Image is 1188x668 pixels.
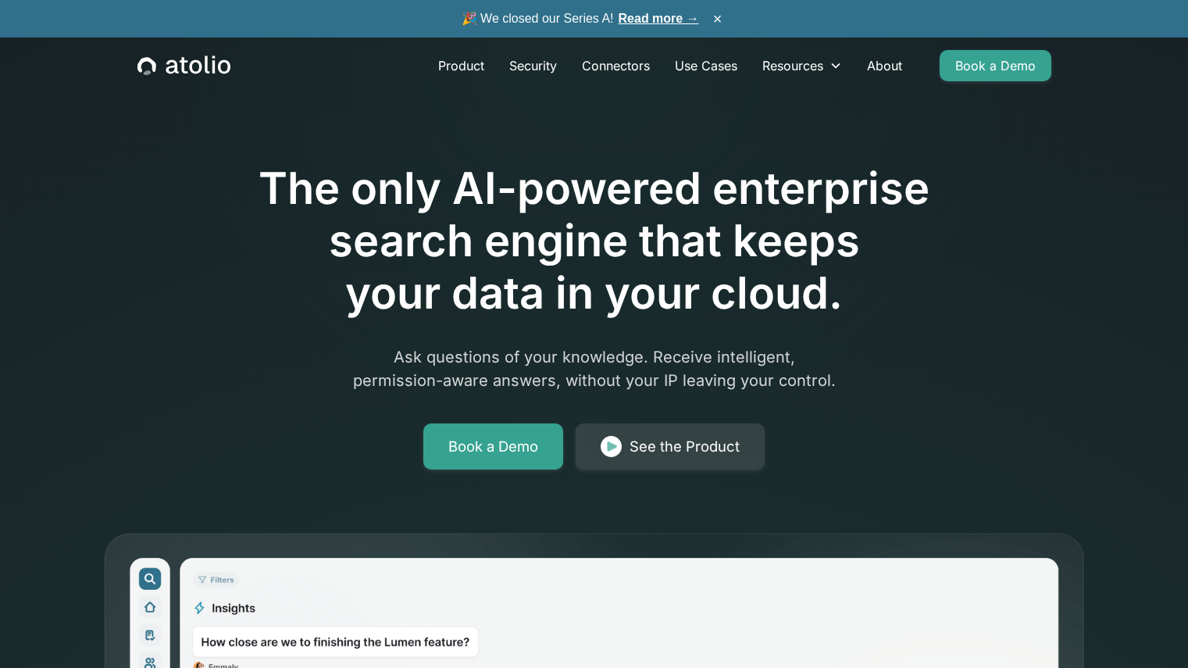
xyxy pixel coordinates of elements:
a: Use Cases [662,50,750,81]
div: Resources [750,50,854,81]
span: 🎉 We closed our Series A! [462,9,699,28]
a: Read more → [619,12,699,25]
a: Security [497,50,569,81]
div: Resources [762,56,823,75]
a: Book a Demo [940,50,1051,81]
a: See the Product [576,423,765,470]
button: × [708,10,727,27]
p: Ask questions of your knowledge. Receive intelligent, permission-aware answers, without your IP l... [294,345,894,392]
a: home [137,55,230,76]
a: Product [426,50,497,81]
div: See the Product [630,436,740,458]
h1: The only AI-powered enterprise search engine that keeps your data in your cloud. [194,163,994,320]
a: Book a Demo [423,423,563,470]
a: Connectors [569,50,662,81]
a: About [854,50,915,81]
